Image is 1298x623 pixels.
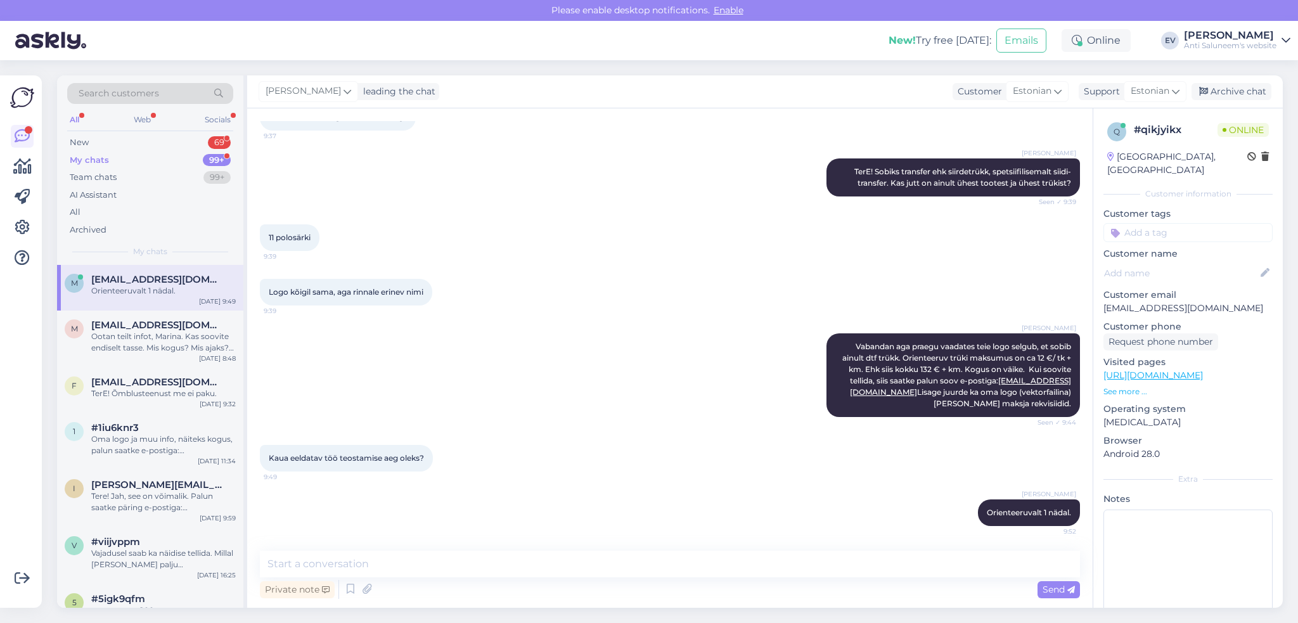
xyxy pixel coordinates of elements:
span: 9:39 [264,252,311,261]
div: [DATE] 9:32 [200,399,236,409]
div: # qikjyikx [1134,122,1218,138]
div: [PERSON_NAME] [1184,30,1276,41]
div: Vajadusel saab ka näidise tellida. Millal [PERSON_NAME] palju [PERSON_NAME] vajate? [91,548,236,570]
span: m [71,278,78,288]
p: Customer email [1103,288,1273,302]
div: TerE! Õmblusteenust me ei paku. [91,388,236,399]
span: Online [1218,123,1269,137]
div: Customer [953,85,1002,98]
span: 9:39 [264,306,311,316]
div: Tere! Jah, see on võimalik. Palun saatke päring e-postiga: [EMAIL_ADDRESS][DOMAIN_NAME] Lisage ju... [91,491,236,513]
p: Browser [1103,434,1273,447]
div: 69 [208,136,231,149]
span: 5 [72,598,77,607]
p: Customer name [1103,247,1273,260]
span: i [73,484,75,493]
span: 9:37 [264,131,311,141]
span: q [1114,127,1120,136]
p: See more ... [1103,386,1273,397]
span: My chats [133,246,167,257]
input: Add name [1104,266,1258,280]
div: [DATE] 9:49 [199,297,236,306]
span: marina@shroma.ee [91,319,223,331]
div: Web [131,112,153,128]
div: [DATE] 16:25 [197,570,236,580]
div: New [70,136,89,149]
div: Socials [202,112,233,128]
span: Seen ✓ 9:44 [1029,418,1076,427]
p: Android 28.0 [1103,447,1273,461]
span: Estonian [1131,84,1169,98]
a: [URL][DOMAIN_NAME] [1103,369,1203,381]
span: #viijvppm [91,536,140,548]
span: flamingokek@gmail.com [91,376,223,388]
div: Support [1079,85,1120,98]
a: [PERSON_NAME]Anti Saluneem's website [1184,30,1290,51]
span: Search customers [79,87,159,100]
img: Askly Logo [10,86,34,110]
span: 1 [73,427,75,436]
span: Orienteeruvalt 1 nädal. [987,508,1071,517]
span: m [71,324,78,333]
b: New! [889,34,916,46]
input: Add a tag [1103,223,1273,242]
div: количество 200 шт [91,605,236,616]
div: 99+ [203,171,231,184]
span: #1iu6knr3 [91,422,139,434]
span: martinmikko@gmail.com [91,274,223,285]
p: Visited pages [1103,356,1273,369]
div: Archive chat [1192,83,1271,100]
div: Archived [70,224,106,236]
div: [GEOGRAPHIC_DATA], [GEOGRAPHIC_DATA] [1107,150,1247,177]
div: My chats [70,154,109,167]
span: [PERSON_NAME] [1022,323,1076,333]
span: Logo kõigil sama, aga rinnale erinev nimi [269,287,423,297]
span: [PERSON_NAME] [266,84,341,98]
p: Operating system [1103,402,1273,416]
p: Customer tags [1103,207,1273,221]
div: Private note [260,581,335,598]
span: [PERSON_NAME] [1022,489,1076,499]
div: Request phone number [1103,333,1218,350]
div: Team chats [70,171,117,184]
span: [PERSON_NAME] [1022,148,1076,158]
div: Customer information [1103,188,1273,200]
span: 9:52 [1029,527,1076,536]
span: Vabandan aga praegu vaadates teie logo selgub, et sobib ainult dtf trükk. Orienteeruv trüki maksu... [842,342,1073,408]
span: Estonian [1013,84,1051,98]
div: leading the chat [358,85,435,98]
div: AI Assistant [70,189,117,202]
div: All [70,206,80,219]
div: Try free [DATE]: [889,33,991,48]
span: #5igk9qfm [91,593,145,605]
span: v [72,541,77,550]
p: [MEDICAL_DATA] [1103,416,1273,429]
button: Emails [996,29,1046,53]
p: [EMAIL_ADDRESS][DOMAIN_NAME] [1103,302,1273,315]
span: Enable [710,4,747,16]
span: TerE! Sobiks transfer ehk siirdetrükk, spetsiifilisemalt siidi-transfer. Kas jutt on ainult ühest... [854,167,1071,188]
div: [DATE] 11:34 [198,456,236,466]
div: 99+ [203,154,231,167]
div: All [67,112,82,128]
div: Ootan teilt infot, Marina. Kas soovite endiselt tasse. Mis kogus? Mis ajaks? Milline on täpselt l... [91,331,236,354]
span: Seen ✓ 9:39 [1029,197,1076,207]
div: Online [1062,29,1131,52]
div: Anti Saluneem's website [1184,41,1276,51]
div: [DATE] 9:59 [200,513,236,523]
span: Kaua eeldatav töö teostamise aeg oleks? [269,453,424,463]
span: 9:49 [264,472,311,482]
span: f [72,381,77,390]
span: 11 polosärki [269,233,311,242]
span: ilona.gurjanova@icloud.com [91,479,223,491]
div: Extra [1103,473,1273,485]
div: Orienteeruvalt 1 nädal. [91,285,236,297]
div: EV [1161,32,1179,49]
p: Customer phone [1103,320,1273,333]
p: Notes [1103,492,1273,506]
span: Send [1043,584,1075,595]
div: [DATE] 8:48 [199,354,236,363]
div: Oma logo ja muu info, näiteks kogus, palun saatke e-postiga: [EMAIL_ADDRESS][DOMAIN_NAME] [91,434,236,456]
